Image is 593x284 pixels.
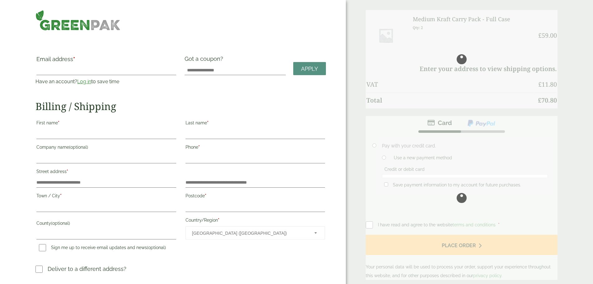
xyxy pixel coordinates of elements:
[205,193,206,198] abbr: required
[301,65,318,72] span: Apply
[60,193,62,198] abbr: required
[58,120,59,125] abbr: required
[35,78,177,85] p: Have an account? to save time
[35,100,326,112] h2: Billing / Shipping
[36,191,176,202] label: Town / City
[186,191,325,202] label: Postcode
[186,118,325,129] label: Last name
[36,118,176,129] label: First name
[198,145,200,150] abbr: required
[48,265,126,273] p: Deliver to a different address?
[67,169,68,174] abbr: required
[77,79,91,84] a: Log in
[73,56,75,62] abbr: required
[186,226,325,239] span: Country/Region
[69,145,88,150] span: (optional)
[51,221,70,226] span: (optional)
[36,219,176,229] label: County
[186,216,325,226] label: Country/Region
[36,56,176,65] label: Email address
[147,245,166,250] span: (optional)
[186,143,325,153] label: Phone
[39,244,46,251] input: Sign me up to receive email updates and news(optional)
[36,143,176,153] label: Company name
[36,167,176,178] label: Street address
[207,120,209,125] abbr: required
[185,55,226,65] label: Got a coupon?
[36,245,168,252] label: Sign me up to receive email updates and news
[192,227,306,240] span: United Kingdom (UK)
[218,218,219,223] abbr: required
[293,62,326,75] a: Apply
[35,10,120,31] img: GreenPak Supplies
